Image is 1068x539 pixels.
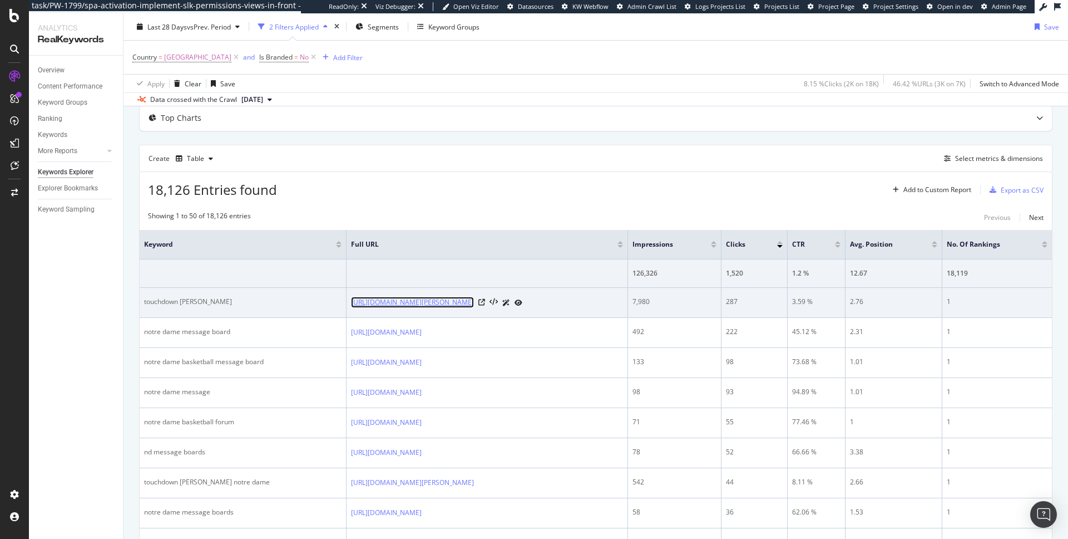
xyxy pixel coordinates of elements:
a: URL Inspection [515,297,522,308]
div: More Reports [38,145,77,157]
button: and [243,52,255,62]
span: Is Branded [259,52,293,62]
div: Keyword Groups [38,97,87,109]
div: Keyword Groups [428,22,479,31]
span: Segments [368,22,399,31]
a: [URL][DOMAIN_NAME] [351,447,422,458]
div: 1.2 % [792,268,840,278]
div: 1 [947,417,1047,427]
a: Admin Crawl List [617,2,676,11]
div: Keywords [38,129,67,141]
div: Previous [984,213,1011,222]
div: 58 [632,507,717,517]
div: 3.59 % [792,297,840,307]
div: 77.46 % [792,417,840,427]
button: Save [206,75,235,92]
div: Keyword Sampling [38,204,95,215]
a: Admin Page [981,2,1026,11]
div: 1 [947,447,1047,457]
a: Logs Projects List [685,2,745,11]
div: times [332,21,342,32]
div: 287 [726,297,783,307]
button: [DATE] [237,93,276,106]
button: Apply [132,75,165,92]
div: 46.42 % URLs ( 3K on 7K ) [893,79,966,88]
div: 1 [947,357,1047,367]
span: Open in dev [937,2,973,11]
a: [URL][DOMAIN_NAME][PERSON_NAME] [351,477,474,488]
button: 2 Filters Applied [254,18,332,36]
div: 55 [726,417,783,427]
span: Clicks [726,239,760,249]
button: Add to Custom Report [888,181,971,199]
div: 36 [726,507,783,517]
a: Project Page [808,2,854,11]
div: notre dame message [144,387,342,397]
div: Keywords Explorer [38,166,93,178]
div: Explorer Bookmarks [38,183,98,194]
span: 2022 Oct. 18th [241,95,263,105]
div: Add to Custom Report [903,187,971,193]
span: = [294,52,298,62]
div: 7,980 [632,297,717,307]
button: Keyword Groups [413,18,484,36]
span: Avg. Position [850,239,915,249]
span: Country [132,52,157,62]
button: Table [171,150,217,168]
div: Showing 1 to 50 of 18,126 entries [148,211,251,224]
div: notre dame basketball message board [144,357,342,367]
div: 1.01 [850,357,937,367]
div: 93 [726,387,783,397]
span: Datasources [518,2,553,11]
button: Export as CSV [985,181,1044,199]
div: 2 Filters Applied [269,22,319,31]
span: Open Viz Editor [453,2,499,11]
span: vs Prev. Period [187,22,231,31]
div: Analytics [38,22,114,33]
div: 78 [632,447,717,457]
span: Impressions [632,239,695,249]
div: 52 [726,447,783,457]
div: Save [220,79,235,88]
button: Switch to Advanced Mode [975,75,1059,92]
div: 8.11 % [792,477,840,487]
div: 71 [632,417,717,427]
div: 44 [726,477,783,487]
div: Open Intercom Messenger [1030,501,1057,528]
div: 73.68 % [792,357,840,367]
div: 1 [850,417,937,427]
div: Select metrics & dimensions [955,154,1043,163]
span: = [159,52,162,62]
a: [URL][DOMAIN_NAME] [351,327,422,338]
a: [URL][DOMAIN_NAME] [351,417,422,428]
div: 1 [947,327,1047,337]
button: Previous [984,211,1011,224]
div: Ranking [38,113,62,125]
a: [URL][DOMAIN_NAME][PERSON_NAME] [351,297,474,308]
div: nd message boards [144,447,342,457]
div: 8.15 % Clicks ( 2K on 18K ) [804,79,879,88]
button: Segments [351,18,403,36]
div: Next [1029,213,1044,222]
div: 1 [947,387,1047,397]
div: 2.66 [850,477,937,487]
div: RealKeywords [38,33,114,46]
a: AI Url Details [502,297,510,308]
div: 66.66 % [792,447,840,457]
span: Logs Projects List [695,2,745,11]
a: Content Performance [38,81,115,92]
div: 542 [632,477,717,487]
div: touchdown [PERSON_NAME] [144,297,342,307]
div: Data crossed with the Crawl [150,95,237,105]
div: Apply [147,79,165,88]
div: 1.01 [850,387,937,397]
div: 1,520 [726,268,783,278]
div: 1.53 [850,507,937,517]
div: 1 [947,297,1047,307]
div: 45.12 % [792,327,840,337]
span: CTR [792,239,818,249]
div: 18,119 [947,268,1047,278]
button: Clear [170,75,201,92]
button: Last 28 DaysvsPrev. Period [132,18,244,36]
